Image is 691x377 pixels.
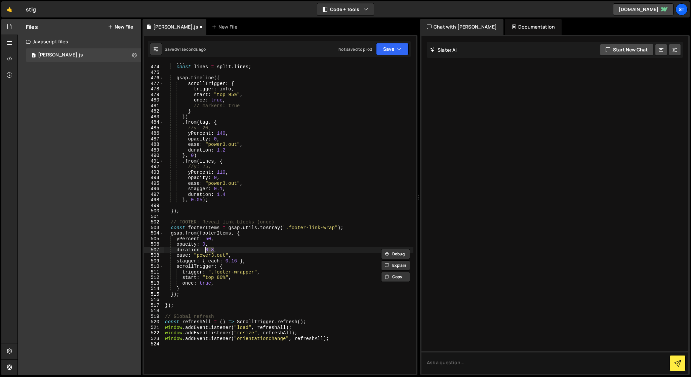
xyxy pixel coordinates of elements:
div: 482 [144,109,164,114]
div: 522 [144,330,164,336]
div: 500 [144,208,164,214]
div: New File [212,24,240,30]
div: 509 [144,258,164,264]
div: 480 [144,97,164,103]
button: Explain [381,260,410,270]
div: 516 [144,297,164,303]
div: 524 [144,341,164,347]
div: [PERSON_NAME].js [153,24,198,30]
div: 521 [144,325,164,331]
div: 497 [144,192,164,198]
a: St [676,3,688,15]
div: 498 [144,197,164,203]
div: 517 [144,303,164,308]
div: 491 [144,159,164,164]
div: 494 [144,175,164,181]
div: 489 [144,148,164,153]
div: 476 [144,75,164,81]
div: stig [26,5,36,13]
button: Save [376,43,409,55]
div: 41 seconds ago [177,46,206,52]
div: Chat with [PERSON_NAME] [420,19,503,35]
div: 510 [144,264,164,269]
div: 474 [144,64,164,70]
a: 🤙 [1,1,18,17]
button: Copy [381,272,410,282]
div: 519 [144,314,164,320]
span: 1 [32,53,36,58]
div: 483 [144,114,164,120]
div: 511 [144,269,164,275]
div: 507 [144,247,164,253]
div: 523 [144,336,164,342]
a: [DOMAIN_NAME] [613,3,674,15]
div: 499 [144,203,164,209]
button: Start new chat [600,44,653,56]
button: Code + Tools [317,3,374,15]
div: Javascript files [18,35,141,48]
h2: Files [26,23,38,31]
div: 508 [144,253,164,258]
div: 485 [144,125,164,131]
div: [PERSON_NAME].js [38,52,83,58]
h2: Slater AI [430,47,457,53]
div: 16026/42920.js [26,48,141,62]
div: 501 [144,214,164,220]
div: 504 [144,231,164,236]
div: 515 [144,292,164,297]
div: 514 [144,286,164,292]
div: 478 [144,86,164,92]
div: 502 [144,219,164,225]
button: New File [108,24,133,30]
div: 490 [144,153,164,159]
div: 495 [144,181,164,186]
div: 518 [144,308,164,314]
div: 484 [144,120,164,125]
div: Documentation [505,19,562,35]
div: 520 [144,319,164,325]
div: 496 [144,186,164,192]
div: 513 [144,281,164,286]
div: 487 [144,136,164,142]
div: 481 [144,103,164,109]
div: 477 [144,81,164,87]
div: 493 [144,170,164,175]
div: 475 [144,70,164,76]
div: 492 [144,164,164,170]
div: 486 [144,131,164,136]
div: Not saved to prod [338,46,372,52]
div: Saved [165,46,206,52]
button: Debug [381,249,410,259]
div: 505 [144,236,164,242]
div: 479 [144,92,164,98]
div: 512 [144,275,164,281]
div: 488 [144,142,164,148]
div: 506 [144,242,164,247]
div: 503 [144,225,164,231]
